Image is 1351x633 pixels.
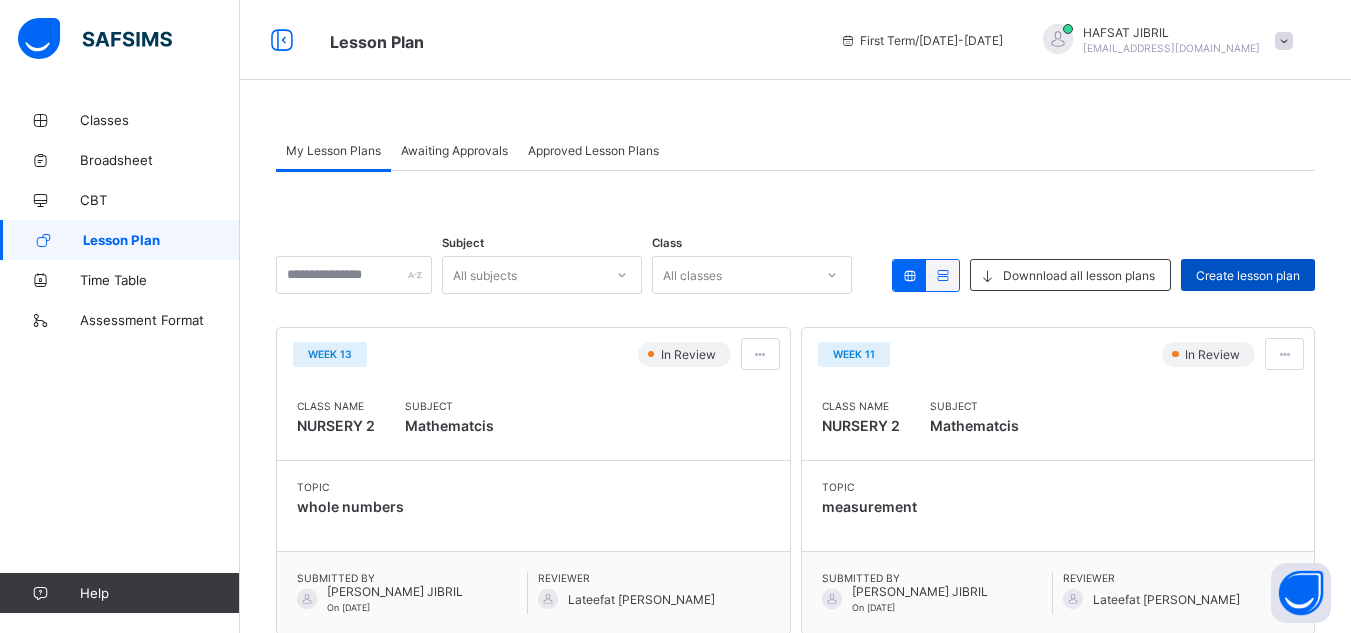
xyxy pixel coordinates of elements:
img: safsims [18,18,172,60]
span: On [DATE] [327,602,370,613]
span: Subject [442,236,484,250]
span: measurement [822,498,917,515]
span: Classes [80,112,240,128]
span: Lesson Plan [83,232,240,248]
span: session/term information [840,33,1003,48]
span: On [DATE] [852,602,895,613]
span: Subject [405,400,494,412]
span: Subject [930,400,1019,412]
span: Submitted By [297,572,527,584]
span: [PERSON_NAME] JIBRIL [327,584,463,599]
span: Lateefat [PERSON_NAME] [1093,592,1240,607]
span: [EMAIL_ADDRESS][DOMAIN_NAME] [1083,42,1260,54]
span: My Lesson Plans [286,143,381,158]
div: All subjects [453,256,517,294]
span: In Review [1183,347,1246,362]
span: Mathematcis [930,412,1019,440]
span: Topic [822,481,917,493]
span: CBT [80,192,240,208]
span: Approved Lesson Plans [528,143,659,158]
span: WEEK 11 [833,348,875,360]
button: Open asap [1271,563,1331,623]
span: Class [652,236,682,250]
span: Reviewer [1063,572,1294,584]
span: Mathematcis [405,412,494,440]
span: Submitted By [822,572,1052,584]
span: Lateefat [PERSON_NAME] [568,592,715,607]
span: HAFSAT JIBRIL [1083,25,1260,40]
span: Class Name [297,400,375,412]
span: NURSERY 2 [822,417,900,434]
span: WEEK 13 [308,348,352,360]
span: Create lesson plan [1196,268,1300,283]
span: Topic [297,481,404,493]
span: Reviewer [538,572,769,584]
span: Class Name [822,400,900,412]
div: All classes [663,256,722,294]
span: [PERSON_NAME] JIBRIL [852,584,988,599]
span: In Review [659,347,722,362]
span: Broadsheet [80,152,240,168]
span: Assessment Format [80,312,240,328]
span: whole numbers [297,498,404,515]
span: Time Table [80,272,240,288]
span: Lesson Plan [330,32,424,52]
span: Awaiting Approvals [401,143,508,158]
span: Help [80,585,239,601]
span: NURSERY 2 [297,417,375,434]
div: HAFSATJIBRIL [1023,24,1303,57]
span: Downnload all lesson plans [1003,268,1155,283]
